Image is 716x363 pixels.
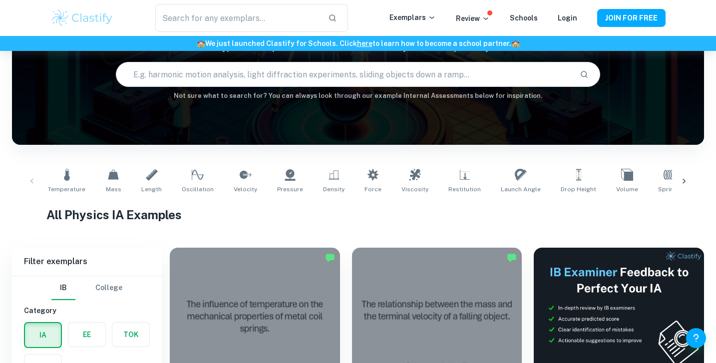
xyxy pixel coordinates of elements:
h1: All Physics IA Examples [46,206,669,224]
span: Velocity [234,185,257,194]
a: here [357,39,372,47]
p: Review [456,13,490,24]
button: EE [68,323,105,347]
a: Login [558,14,577,22]
img: Marked [325,253,335,263]
img: Clastify logo [50,8,114,28]
span: Drop Height [561,185,596,194]
input: Search for any exemplars... [155,4,320,32]
span: Mass [106,185,121,194]
div: Filter type choice [51,276,122,300]
span: Viscosity [401,185,428,194]
span: Springs [658,185,681,194]
span: Force [364,185,381,194]
h6: Not sure what to search for? You can always look through our example Internal Assessments below f... [12,91,704,101]
a: Schools [510,14,538,22]
button: IA [25,323,61,347]
p: Exemplars [389,12,436,23]
button: TOK [112,323,149,347]
button: Search [576,66,593,83]
span: Temperature [48,185,85,194]
h6: We just launched Clastify for Schools. Click to learn how to become a school partner. [2,38,714,49]
button: Help and Feedback [686,328,706,348]
span: Pressure [277,185,303,194]
span: Oscillation [182,185,214,194]
span: Launch Angle [501,185,541,194]
span: 🏫 [197,39,205,47]
input: E.g. harmonic motion analysis, light diffraction experiments, sliding objects down a ramp... [116,60,572,88]
button: JOIN FOR FREE [597,9,666,27]
h6: Category [24,305,150,316]
span: Density [323,185,345,194]
span: Length [141,185,162,194]
img: Marked [507,253,517,263]
span: 🏫 [511,39,520,47]
h6: Filter exemplars [12,248,162,276]
span: Volume [616,185,638,194]
span: Restitution [448,185,481,194]
button: IB [51,276,75,300]
button: College [95,276,122,300]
